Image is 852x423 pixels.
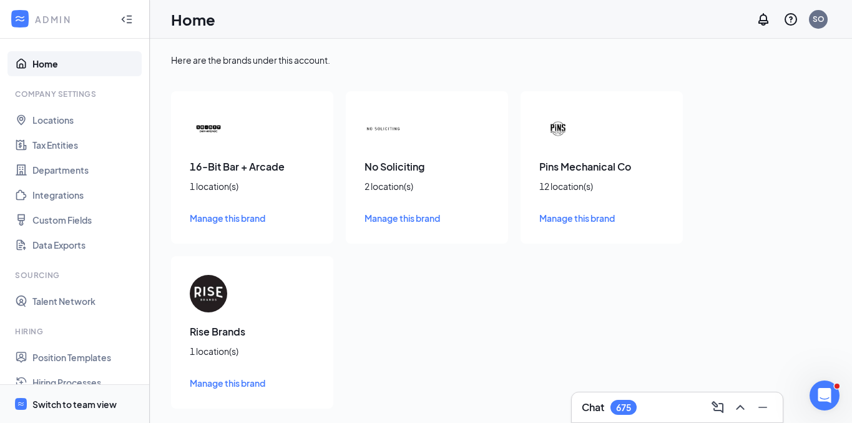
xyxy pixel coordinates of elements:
a: Data Exports [32,232,139,257]
h3: Pins Mechanical Co [539,160,664,174]
div: 675 [616,402,631,413]
img: Pins Mechanical Co logo [539,110,577,147]
img: 16-Bit Bar + Arcade logo [190,110,227,147]
a: Tax Entities [32,132,139,157]
iframe: Intercom live chat [810,381,840,411]
div: Switch to team view [32,398,117,411]
img: Rise Brands logo [190,275,227,312]
a: Integrations [32,182,139,207]
svg: ChevronUp [733,400,748,415]
span: Manage this brand [365,212,440,224]
a: Home [32,51,139,76]
a: Custom Fields [32,207,139,232]
svg: ComposeMessage [710,400,725,415]
span: Manage this brand [190,377,265,389]
svg: QuestionInfo [783,12,798,27]
div: 12 location(s) [539,180,664,192]
div: 1 location(s) [190,180,315,192]
img: No Soliciting logo [365,110,402,147]
a: Departments [32,157,139,182]
h3: 16-Bit Bar + Arcade [190,160,315,174]
h3: No Soliciting [365,160,489,174]
button: Minimize [753,397,773,417]
span: Manage this brand [539,212,615,224]
h3: Chat [582,401,604,414]
button: ComposeMessage [708,397,728,417]
div: Company Settings [15,89,137,99]
svg: Collapse [120,13,133,26]
a: Locations [32,107,139,132]
h1: Home [171,9,215,30]
a: Position Templates [32,345,139,370]
svg: Minimize [755,400,770,415]
svg: WorkstreamLogo [17,400,25,408]
a: Manage this brand [539,211,664,225]
div: Here are the brands under this account. [171,54,831,66]
div: ADMIN [35,13,109,26]
span: Manage this brand [190,212,265,224]
div: Hiring [15,326,137,337]
svg: Notifications [756,12,771,27]
a: Hiring Processes [32,370,139,395]
div: 1 location(s) [190,345,315,357]
button: ChevronUp [730,397,750,417]
a: Talent Network [32,289,139,314]
div: Sourcing [15,270,137,281]
a: Manage this brand [190,211,315,225]
a: Manage this brand [365,211,489,225]
svg: WorkstreamLogo [14,12,26,25]
div: 2 location(s) [365,180,489,192]
div: SO [813,14,825,24]
a: Manage this brand [190,376,315,390]
h3: Rise Brands [190,325,315,339]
